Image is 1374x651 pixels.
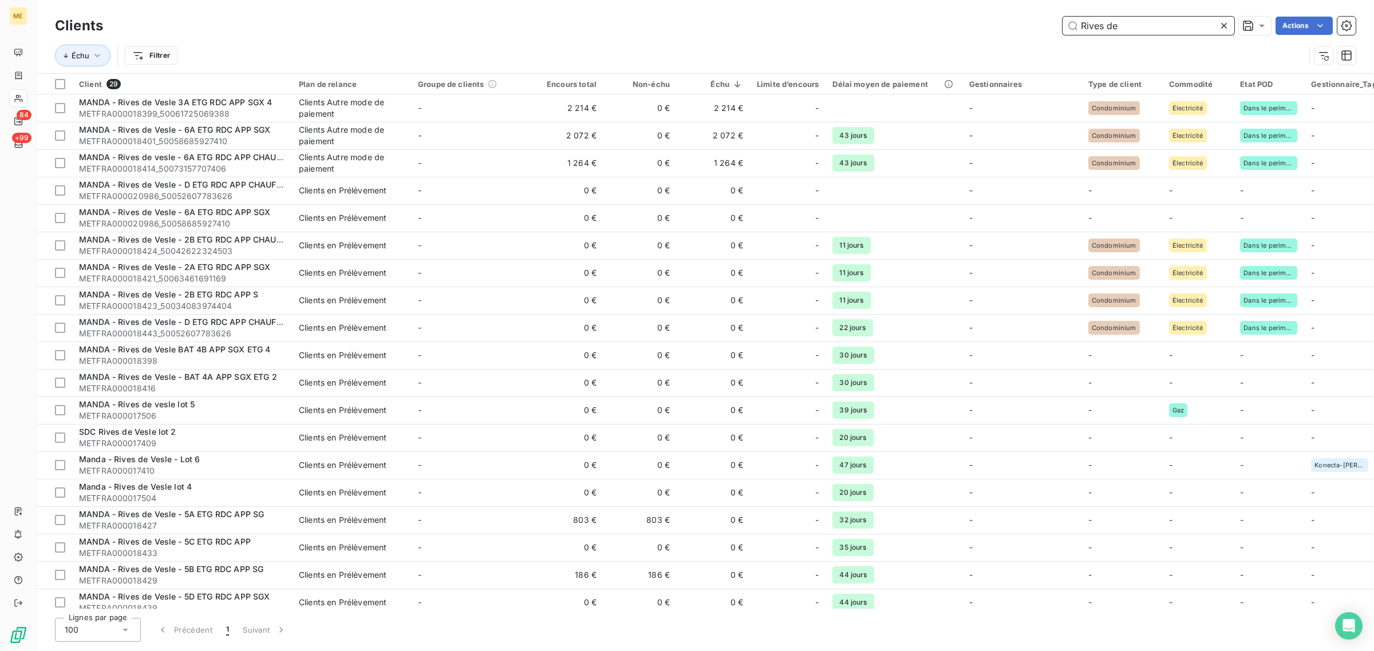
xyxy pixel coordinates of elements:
span: METFRA000018421_50063461691169 [79,273,285,284]
span: - [1169,542,1172,552]
div: Clients en Prélèvement [299,514,386,526]
span: - [815,597,819,608]
span: - [815,542,819,553]
td: 0 € [603,149,677,177]
span: - [1169,378,1172,387]
span: - [418,158,421,168]
span: Manda - Rives de Vesle - Lot 6 [79,454,200,464]
span: METFRA000018398 [79,355,285,367]
span: - [418,597,421,607]
span: - [1088,405,1092,415]
span: MANDA - Rives de Vesle - BAT 4A APP SGX ETG 2 [79,372,277,382]
span: 11 jours [832,237,870,254]
td: 0 € [677,314,750,342]
span: Condominium [1092,269,1136,276]
span: - [969,323,973,332]
span: Électricité [1172,105,1203,112]
span: Électricité [1172,160,1203,166]
span: - [1088,570,1092,579]
span: MANDA - Rives de Vesle 3A ETG RDC APP SGX 4 [79,97,272,107]
div: Clients en Prélèvement [299,267,386,279]
td: 0 € [603,369,677,396]
span: - [1311,487,1314,497]
span: Électricité [1172,132,1203,139]
span: - [815,404,819,416]
td: 803 € [530,506,603,534]
div: Clients en Prélèvement [299,212,386,224]
span: - [1088,185,1092,195]
span: 43 jours [832,127,874,144]
div: Clients en Prélèvement [299,487,386,498]
span: Échu [72,51,89,60]
span: Électricité [1172,269,1203,276]
td: 0 € [530,396,603,424]
span: - [1311,103,1314,113]
button: Suivant [236,618,294,642]
div: Plan de relance [299,80,404,89]
span: SDC Rives de Vesle lot 2 [79,427,176,436]
span: METFRA000018427 [79,520,285,531]
span: - [1088,460,1092,470]
span: - [815,212,819,224]
span: - [1169,597,1172,607]
div: Type de client [1088,80,1155,89]
span: - [1311,185,1314,195]
span: - [1169,487,1172,497]
img: Logo LeanPay [9,626,27,644]
div: Encours total [537,80,597,89]
span: 84 [17,110,31,120]
span: - [1240,405,1243,415]
td: 2 072 € [677,122,750,149]
div: Clients en Prélèvement [299,322,386,334]
span: - [1311,570,1314,579]
span: - [418,268,421,277]
span: - [1088,213,1092,223]
span: 44 jours [832,566,874,583]
span: - [1240,432,1243,442]
span: - [1088,350,1092,360]
span: Dans le perimetre [1243,269,1294,276]
td: 2 214 € [530,94,603,122]
td: 0 € [530,204,603,232]
td: 0 € [677,589,750,616]
div: Délai moyen de paiement [832,80,955,89]
span: MANDA - Rives de Vesle - 6A ETG RDC APP SGX [79,207,270,217]
span: Dans le perimetre [1243,160,1294,166]
div: Échu [684,80,743,89]
span: MANDA - Rives de Vesle - D ETG RDC APP CHAUFFE [79,317,286,327]
span: 32 jours [832,511,873,529]
span: - [969,378,973,387]
div: Clients Autre mode de paiement [299,124,404,147]
td: 0 € [603,287,677,314]
td: 0 € [530,534,603,561]
span: - [969,130,973,140]
span: Condominium [1092,160,1136,166]
span: - [418,295,421,305]
span: - [969,213,973,223]
span: - [1088,378,1092,387]
div: Non-échu [610,80,670,89]
span: METFRA000018401_50058685927410 [79,136,285,147]
span: - [815,350,819,361]
span: - [418,103,421,113]
div: Clients en Prélèvement [299,404,386,416]
span: MANDA - Rives de Vesle - 2A ETG RDC APP SGX [79,262,270,272]
span: - [1169,185,1172,195]
span: Dans le perimetre [1243,132,1294,139]
td: 0 € [677,561,750,589]
span: - [969,515,973,525]
span: - [969,350,973,360]
div: Clients en Prélèvement [299,240,386,251]
div: Open Intercom Messenger [1335,612,1363,640]
span: - [418,213,421,223]
button: Filtrer [125,46,177,65]
td: 0 € [677,177,750,204]
span: METFRA000018433 [79,547,285,559]
span: - [1169,460,1172,470]
td: 186 € [530,561,603,589]
td: 0 € [677,506,750,534]
h3: Clients [55,15,103,36]
span: - [1088,515,1092,525]
span: - [418,378,421,387]
input: Rechercher [1063,17,1234,35]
